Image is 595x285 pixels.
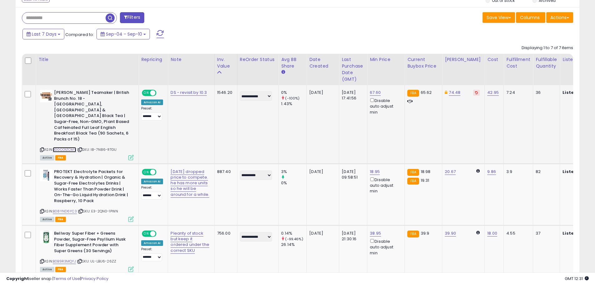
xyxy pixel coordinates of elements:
div: Disable auto adjust min [370,176,400,194]
a: Privacy Policy [81,276,108,282]
b: PROTEKT Electrolyte Packets for Recovery & Hydration | Organic & Sugar-Free Electrolytes Drinks |... [54,169,130,205]
span: 2025-09-18 12:31 GMT [565,276,589,282]
div: ASIN: [40,169,134,221]
button: Actions [546,12,573,23]
span: FBA [55,217,66,222]
small: Avg BB Share. [281,69,285,75]
span: | SKU: E3-2QN0-1PWN [78,209,118,214]
a: 67.60 [370,89,381,96]
div: Preset: [141,247,163,261]
div: 4.55 [506,231,528,236]
div: [DATE] [309,231,334,236]
div: Preset: [141,186,163,200]
b: Listed Price: [563,89,591,95]
img: 41ZabP4rbmL._SL40_.jpg [40,90,52,102]
img: 419T3b96LgL._SL40_.jpg [40,231,52,243]
div: Current Buybox Price [407,56,439,69]
div: 7.24 [506,90,528,95]
button: Columns [516,12,545,23]
div: Min Price [370,56,402,63]
span: Columns [520,14,540,21]
span: OFF [156,231,166,237]
span: 65.62 [421,89,432,95]
div: 36 [536,90,555,95]
div: Displaying 1 to 7 of 7 items [522,45,573,51]
small: FBA [407,178,419,185]
a: Terms of Use [53,276,80,282]
div: Note [171,56,211,63]
div: Amazon AI [141,240,163,246]
div: Amazon AI [141,99,163,105]
span: All listings currently available for purchase on Amazon [40,217,54,222]
div: [PERSON_NAME] [445,56,482,63]
b: Listed Price: [563,169,591,175]
span: | SKU: UL-LBU6-26ZZ [77,259,116,264]
div: 37 [536,231,555,236]
a: 18.00 [487,230,497,237]
a: B0B9R3MQYJ [53,259,76,264]
span: ON [142,169,150,175]
div: 26.14% [281,242,306,247]
img: 41L2YbtXdDL._SL40_.jpg [40,169,52,181]
div: 1.43% [281,101,306,107]
span: 19.31 [421,177,429,183]
th: CSV column name: cust_attr_3_ReOrder Status [237,54,278,85]
div: [DATE] [309,169,334,175]
span: FBA [55,155,66,160]
a: 74.48 [449,89,460,96]
div: Avg BB Share [281,56,304,69]
div: 3% [281,169,306,175]
div: 0% [281,90,306,95]
b: Listed Price: [563,230,591,236]
small: (-100%) [285,96,300,101]
div: [DATE] 21:30:16 [342,231,362,242]
a: 18.95 [370,169,380,175]
span: Compared to: [65,32,94,38]
small: (-99.46%) [285,237,303,242]
a: 39.90 [445,230,456,237]
a: B00CO1ZCMY [53,147,76,152]
span: OFF [156,169,166,175]
div: Inv. value [217,56,235,69]
div: 0.14% [281,231,306,236]
div: ASIN: [40,90,134,160]
span: 39.9 [421,230,429,236]
div: Fulfillment Cost [506,56,530,69]
div: 756.00 [217,231,232,236]
span: Last 7 Days [32,31,57,37]
a: [DATE] dropped price to compete. he has more units so he will be around for a while. [171,169,209,198]
div: Disable auto adjust min [370,238,400,256]
a: DS - revisit by 10.3 [171,89,207,96]
a: 20.67 [445,169,456,175]
div: 82 [536,169,555,175]
div: Disable auto adjust min [370,97,400,115]
span: ON [142,231,150,237]
div: ReOrder Status [240,56,276,63]
button: Sep-04 - Sep-10 [97,29,150,39]
div: Cost [487,56,501,63]
b: [PERSON_NAME] Teamaker | British Brunch No. 18 - [GEOGRAPHIC_DATA], [GEOGRAPHIC_DATA] & [GEOGRAPH... [54,90,130,144]
small: FBA [407,90,419,97]
div: 1546.20 [217,90,232,95]
div: Last Purchase Date (GMT) [342,56,364,83]
a: 38.95 [370,230,381,237]
a: 42.95 [487,89,499,96]
div: 3.9 [506,169,528,175]
small: FBA [407,231,419,237]
div: seller snap | | [6,276,108,282]
i: Calculated using Dynamic Max Price. [476,231,480,235]
div: 887.40 [217,169,232,175]
span: ON [142,90,150,96]
div: [DATE] [309,90,334,95]
b: Bellway Super Fiber + Greens Powder, Sugar-Free Psyllium Husk Fiber Supplement Powder with Super ... [54,231,130,255]
a: B08YND6YC3 [53,209,77,214]
div: Title [38,56,136,63]
span: OFF [156,90,166,96]
div: Fulfillable Quantity [536,56,557,69]
button: Filters [120,12,144,23]
div: [DATE] 17:41:56 [342,90,362,101]
span: | SKU: I8-7N86-RTGU [77,147,117,152]
a: Pleanty of stock but keep it ordered under the correct SKU [171,230,209,254]
small: FBA [407,169,419,176]
a: 9.86 [487,169,496,175]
